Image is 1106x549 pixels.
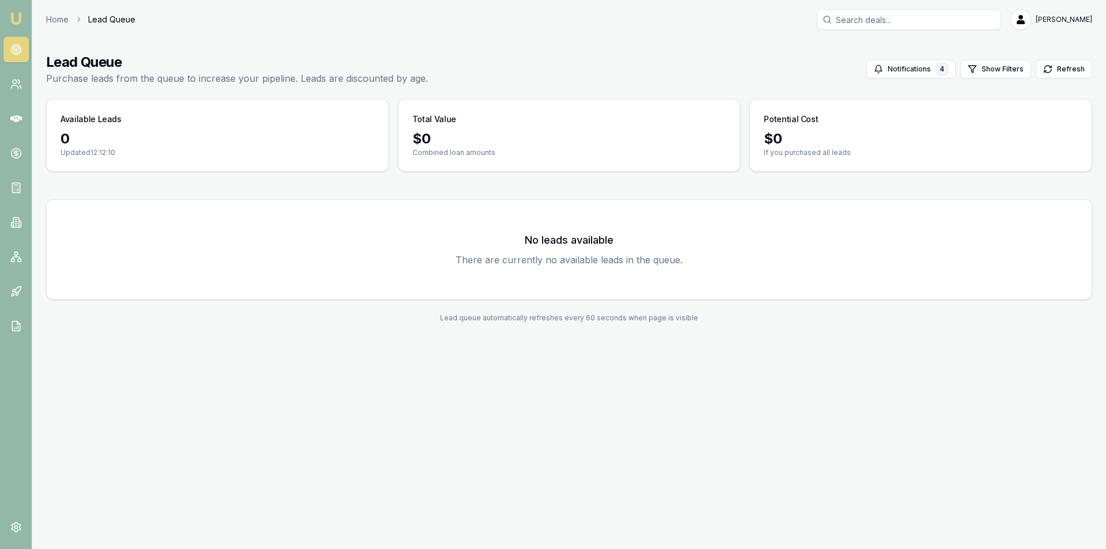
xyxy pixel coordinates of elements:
[46,14,135,25] nav: breadcrumb
[935,63,948,75] div: 4
[764,148,1078,157] p: If you purchased all leads
[412,130,726,148] div: $ 0
[9,12,23,25] img: emu-icon-u.png
[1036,60,1092,78] button: Refresh
[60,130,374,148] div: 0
[88,14,135,25] span: Lead Queue
[412,113,456,125] h3: Total Value
[46,71,428,85] p: Purchase leads from the queue to increase your pipeline. Leads are discounted by age.
[60,148,374,157] p: Updated 12:12:10
[817,9,1001,30] input: Search deals
[60,232,1078,248] h3: No leads available
[866,60,956,78] button: Notifications4
[960,60,1031,78] button: Show Filters
[46,313,1092,323] div: Lead queue automatically refreshes every 60 seconds when page is visible
[412,148,726,157] p: Combined loan amounts
[60,253,1078,267] p: There are currently no available leads in the queue.
[764,130,1078,148] div: $ 0
[46,53,428,71] h1: Lead Queue
[764,113,818,125] h3: Potential Cost
[60,113,122,125] h3: Available Leads
[46,14,69,25] a: Home
[1036,15,1092,24] span: [PERSON_NAME]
